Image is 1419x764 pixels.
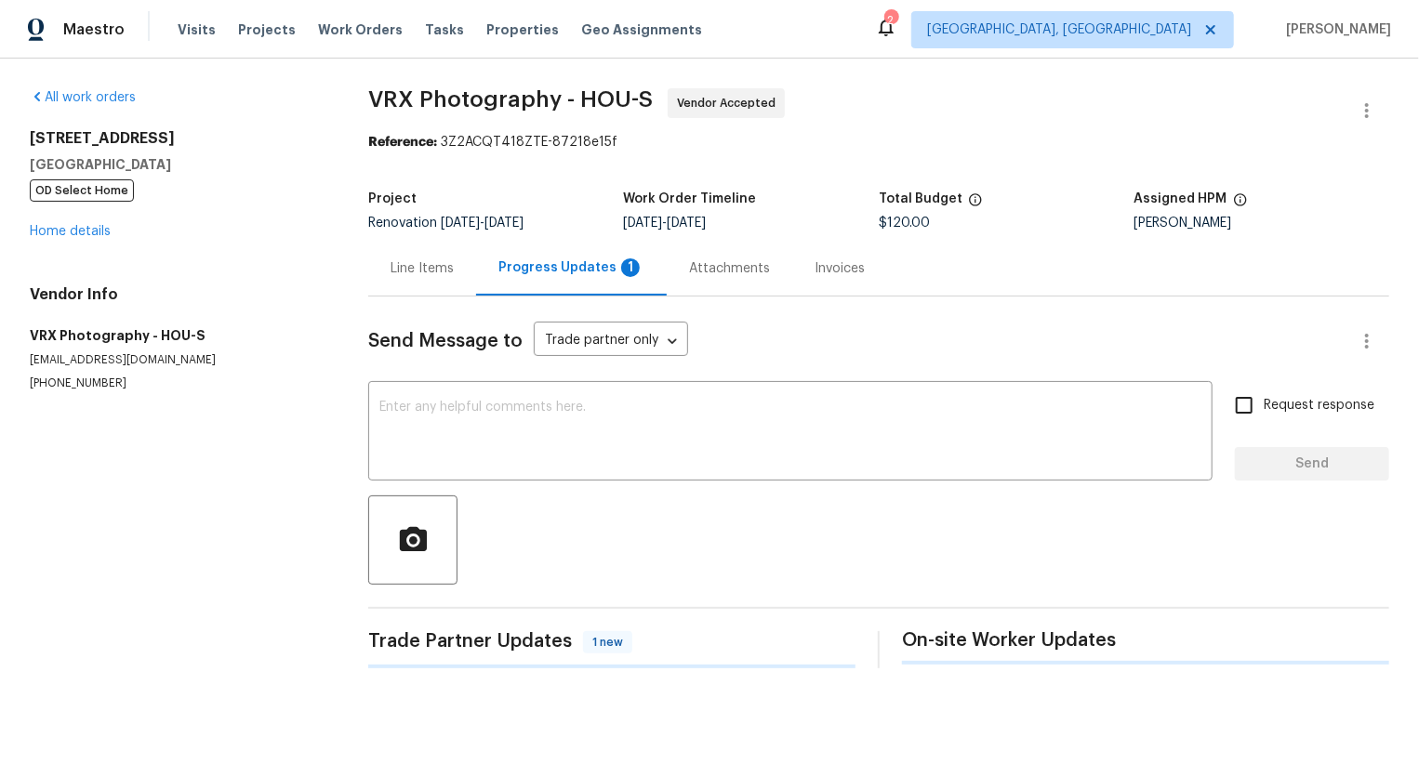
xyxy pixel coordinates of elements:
span: OD Select Home [30,179,134,202]
span: [DATE] [668,217,707,230]
span: Send Message to [368,332,523,350]
span: [DATE] [484,217,524,230]
span: The total cost of line items that have been proposed by Opendoor. This sum includes line items th... [968,192,983,217]
span: VRX Photography - HOU-S [368,88,653,111]
div: 3Z2ACQT418ZTE-87218e15f [368,133,1389,151]
h2: [STREET_ADDRESS] [30,129,324,148]
span: Geo Assignments [581,20,702,39]
span: Trade Partner Updates [368,631,855,653]
h5: Total Budget [879,192,962,205]
h5: Assigned HPM [1134,192,1227,205]
span: $120.00 [879,217,930,230]
div: Progress Updates [498,258,644,277]
span: 1 new [585,633,630,652]
span: Maestro [63,20,125,39]
h5: [GEOGRAPHIC_DATA] [30,155,324,174]
h5: Work Order Timeline [624,192,757,205]
b: Reference: [368,136,437,149]
span: Vendor Accepted [677,94,783,112]
span: On-site Worker Updates [902,631,1389,650]
h5: VRX Photography - HOU-S [30,326,324,345]
div: Trade partner only [534,326,688,357]
span: Renovation [368,217,524,230]
div: Line Items [391,259,454,278]
span: Tasks [425,23,464,36]
span: Request response [1264,396,1374,415]
span: Work Orders [318,20,403,39]
span: [PERSON_NAME] [1279,20,1391,39]
h5: Project [368,192,417,205]
div: 2 [884,11,897,30]
div: Attachments [689,259,770,278]
span: [GEOGRAPHIC_DATA], [GEOGRAPHIC_DATA] [927,20,1191,39]
p: [PHONE_NUMBER] [30,375,324,391]
div: Invoices [815,259,865,278]
a: Home details [30,225,111,238]
div: [PERSON_NAME] [1134,217,1390,230]
p: [EMAIL_ADDRESS][DOMAIN_NAME] [30,352,324,368]
span: Properties [486,20,559,39]
span: - [441,217,524,230]
span: Projects [238,20,296,39]
span: The hpm assigned to this work order. [1233,192,1248,217]
span: [DATE] [624,217,663,230]
span: [DATE] [441,217,480,230]
span: - [624,217,707,230]
div: 1 [621,258,640,277]
h4: Vendor Info [30,285,324,304]
a: All work orders [30,91,136,104]
span: Visits [178,20,216,39]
